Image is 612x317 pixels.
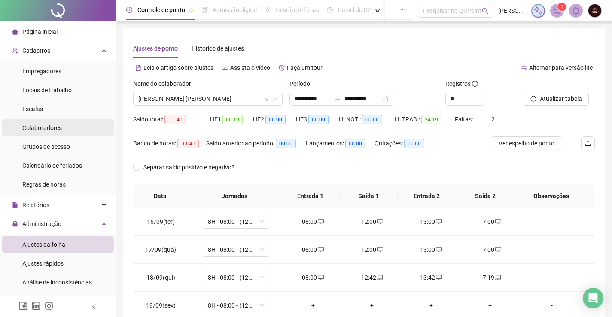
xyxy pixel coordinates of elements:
[317,219,324,225] span: desktop
[146,302,176,309] span: 19/09(sex)
[12,29,18,35] span: home
[287,64,323,71] span: Faça um tour
[22,28,58,35] span: Página inicial
[133,184,187,208] th: Data
[494,247,501,253] span: desktop
[208,215,264,228] span: 8H - 08:00 - (12:00-13:00) - 17:00
[22,124,62,131] span: Colaboradores
[560,4,563,10] span: 1
[276,139,296,148] span: 00:00
[588,4,601,17] img: 2782
[468,217,513,226] div: 17:00
[468,245,513,254] div: 17:00
[494,275,501,281] span: laptop
[553,7,561,15] span: notification
[308,115,329,124] span: 00:00
[540,94,582,103] span: Atualizar tabela
[145,246,176,253] span: 17/09(qua)
[398,184,456,208] th: Entrada 2
[12,221,18,227] span: lock
[32,302,40,310] span: linkedin
[138,92,277,105] span: IRENE VIEIRA GUIMARAES
[189,8,194,13] span: pushpin
[376,219,383,225] span: desktop
[206,139,306,148] div: Saldo anterior ao período:
[455,116,474,123] span: Faltas:
[273,96,278,101] span: down
[527,273,577,282] div: -
[296,115,339,124] div: HE 3:
[208,299,264,312] span: 8H - 08:00 - (12:00-13:00) - 17:00
[22,87,72,94] span: Locais de trabalho
[91,304,97,310] span: left
[376,247,383,253] span: desktop
[290,273,336,282] div: 08:00
[147,218,175,225] span: 16/09(ter)
[222,115,243,124] span: 00:19
[222,65,228,71] span: youtube
[137,6,185,13] span: Controle de ponto
[133,139,206,148] div: Banco de horas:
[306,139,375,148] div: Lançamentos:
[524,92,589,106] button: Atualizar tabela
[349,217,395,226] div: 12:00
[281,184,340,208] th: Entrada 1
[468,273,513,282] div: 17:19
[22,241,65,248] span: Ajustes da folha
[521,65,527,71] span: swap
[12,202,18,208] span: file
[187,184,281,208] th: Jornadas
[45,302,53,310] span: instagram
[177,139,199,148] span: -11:41
[456,184,515,208] th: Saída 2
[290,301,336,310] div: +
[317,247,324,253] span: desktop
[22,143,70,150] span: Grupos de acesso
[557,3,566,11] sup: 1
[339,115,395,124] div: H. NOT.:
[583,288,603,308] div: Open Intercom Messenger
[164,115,186,124] span: -11:41
[533,6,543,15] img: sparkle-icon.fc2bf0ac1784a2077858766a79e2daf3.svg
[210,115,253,124] div: HE 1:
[289,79,316,88] label: Período
[133,79,197,88] label: Nome do colaborador
[527,301,577,310] div: -
[468,301,513,310] div: +
[349,301,395,310] div: +
[375,8,380,13] span: pushpin
[22,260,64,267] span: Ajustes rápidos
[192,45,244,52] span: Histórico de ajustes
[349,245,395,254] div: 12:00
[395,115,455,124] div: H. TRAB.:
[527,245,577,254] div: -
[482,8,488,14] span: search
[408,245,454,254] div: 13:00
[498,6,526,15] span: [PERSON_NAME]
[276,6,319,13] span: Gestão de férias
[529,64,593,71] span: Alternar para versão lite
[334,95,341,102] span: swap-right
[22,181,66,188] span: Regras de horas
[349,273,395,282] div: 12:42
[408,301,454,310] div: +
[327,7,333,13] span: dashboard
[345,139,365,148] span: 00:00
[22,202,49,208] span: Relatórios
[472,81,478,87] span: info-circle
[408,273,454,282] div: 13:42
[19,302,27,310] span: facebook
[445,79,478,88] span: Registros
[514,184,588,208] th: Observações
[22,162,82,169] span: Calendário de feriados
[22,68,61,75] span: Empregadores
[585,140,591,147] span: upload
[494,219,501,225] span: desktop
[22,47,50,54] span: Cadastros
[140,163,238,172] span: Separar saldo positivo e negativo?
[230,64,270,71] span: Assista o vídeo
[143,64,213,71] span: Leia o artigo sobre ajustes
[435,275,442,281] span: desktop
[340,184,398,208] th: Saída 1
[133,115,210,124] div: Saldo total:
